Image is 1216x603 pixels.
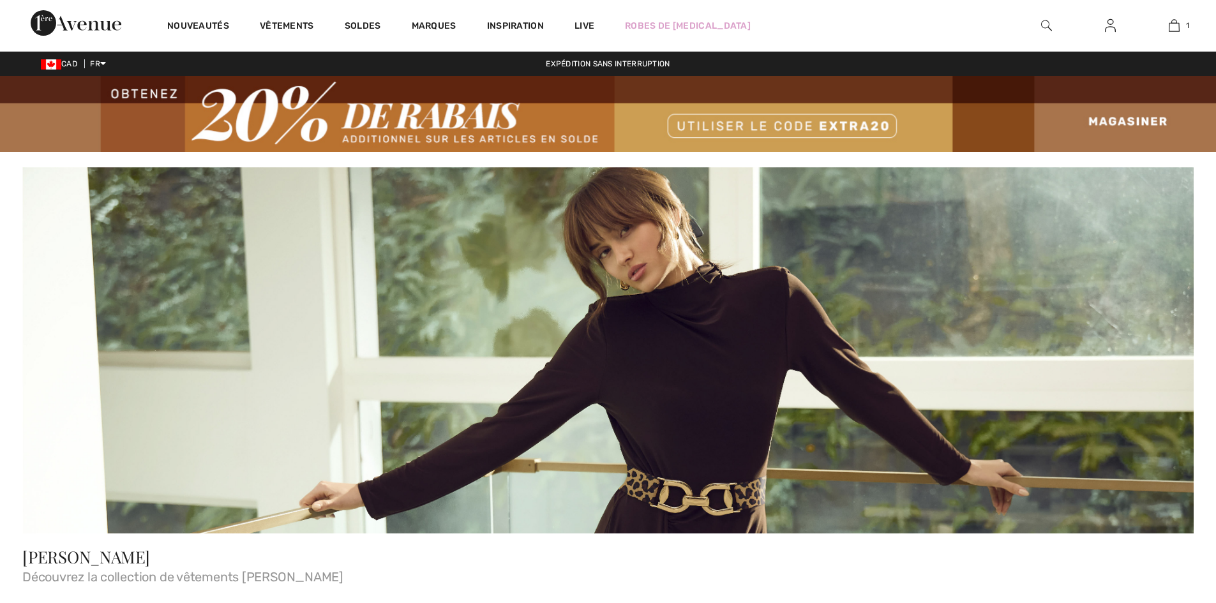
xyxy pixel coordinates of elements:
[90,59,106,68] span: FR
[41,59,82,68] span: CAD
[22,565,1194,583] span: Découvrez la collection de vêtements [PERSON_NAME]
[1041,18,1052,33] img: recherche
[625,19,751,33] a: Robes de [MEDICAL_DATA]
[31,10,121,36] img: 1ère Avenue
[1186,20,1189,31] span: 1
[167,20,229,34] a: Nouveautés
[22,167,1194,533] img: Frank Lyman – Canada | Magasinez les vêtements Frank Lyman en ligne chez 1ère Avenue
[41,59,61,70] img: Canadian Dollar
[1143,18,1205,33] a: 1
[260,20,314,34] a: Vêtements
[574,19,594,33] a: Live
[487,20,544,34] span: Inspiration
[1105,18,1116,33] img: Mes infos
[1169,18,1180,33] img: Mon panier
[412,20,456,34] a: Marques
[345,20,381,34] a: Soldes
[22,546,150,568] span: [PERSON_NAME]
[1095,18,1126,34] a: Se connecter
